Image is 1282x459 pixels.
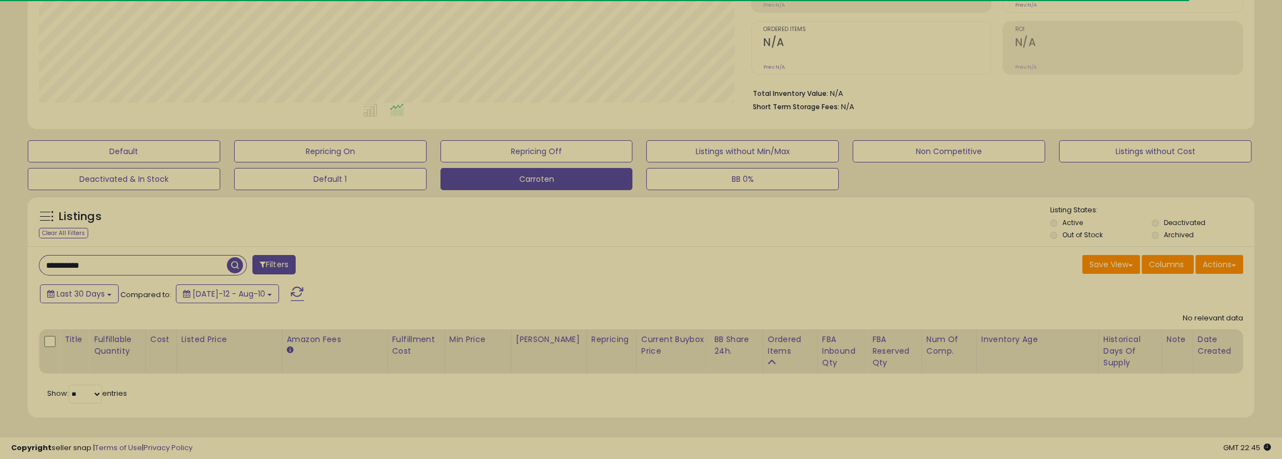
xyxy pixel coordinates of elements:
b: Total Inventory Value: [753,89,828,98]
span: Last 30 Days [57,288,105,299]
div: Current Buybox Price [641,334,705,357]
span: Show: entries [47,388,127,399]
label: Out of Stock [1062,230,1103,239]
button: Non Competitive [853,140,1045,162]
div: Fulfillment Cost [392,334,440,357]
p: Listing States: [1050,205,1254,216]
div: Note [1167,334,1188,345]
div: BB Share 24h. [714,334,758,357]
span: 2025-09-10 22:45 GMT [1223,442,1271,453]
div: FBA inbound Qty [822,334,863,369]
a: Privacy Policy [144,442,192,453]
div: Listed Price [181,334,277,345]
div: FBA Reserved Qty [872,334,917,369]
small: Prev: N/A [763,2,785,8]
button: Deactivated & In Stock [28,168,220,190]
div: Repricing [591,334,632,345]
li: N/A [753,86,1235,99]
div: Amazon Fees [287,334,383,345]
div: seller snap | | [11,443,192,453]
small: Prev: N/A [1015,2,1036,8]
div: Fulfillable Quantity [94,334,141,357]
div: Date Created [1198,334,1238,357]
div: [PERSON_NAME] [516,334,582,345]
button: Default [28,140,220,162]
div: Historical Days Of Supply [1103,334,1157,369]
button: Filters [252,255,296,274]
small: Amazon Fees. [287,345,293,355]
div: Min Price [449,334,506,345]
h2: N/A [1015,36,1243,51]
small: Prev: N/A [1015,64,1036,70]
button: Columns [1142,255,1194,274]
div: Clear All Filters [39,228,88,238]
button: Last 30 Days [40,284,119,303]
div: Inventory Age [981,334,1094,345]
h5: Listings [59,209,102,225]
label: Deactivated [1164,218,1205,227]
h2: N/A [763,36,991,51]
label: Archived [1164,230,1194,239]
b: Short Term Storage Fees: [753,102,839,111]
button: Actions [1195,255,1243,274]
span: ROI [1015,27,1243,33]
div: Num of Comp. [926,334,972,357]
button: Listings without Min/Max [646,140,839,162]
label: Active [1062,218,1083,227]
span: N/A [841,101,854,112]
div: No relevant data [1183,313,1243,324]
strong: Copyright [11,442,52,453]
button: Repricing On [234,140,427,162]
div: Cost [150,334,172,345]
button: Carroten [440,168,633,190]
div: Title [64,334,84,345]
span: Columns [1149,259,1184,270]
button: Repricing Off [440,140,633,162]
button: Listings without Cost [1059,140,1251,162]
small: Prev: N/A [763,64,785,70]
button: BB 0% [646,168,839,190]
a: Terms of Use [95,442,142,453]
button: Save View [1082,255,1140,274]
button: Default 1 [234,168,427,190]
span: Ordered Items [763,27,991,33]
div: Ordered Items [768,334,813,357]
span: Compared to: [120,289,171,300]
span: [DATE]-12 - Aug-10 [192,288,265,299]
button: [DATE]-12 - Aug-10 [176,284,279,303]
